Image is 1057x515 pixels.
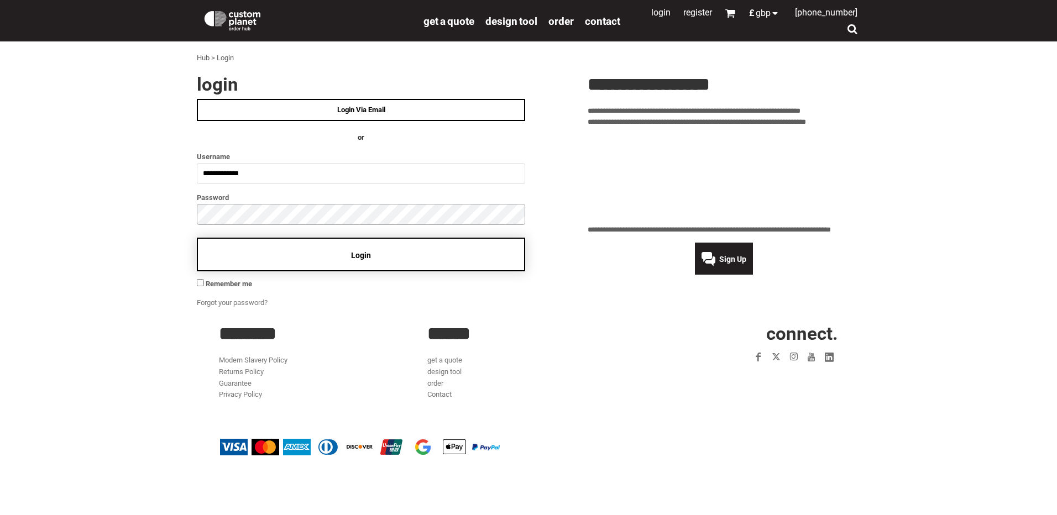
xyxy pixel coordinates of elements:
[378,439,405,455] img: China UnionPay
[485,15,537,28] span: design tool
[346,439,374,455] img: Discover
[220,439,248,455] img: Visa
[351,251,371,260] span: Login
[219,367,264,376] a: Returns Policy
[719,255,746,264] span: Sign Up
[283,439,311,455] img: American Express
[197,75,525,93] h2: Login
[197,279,204,286] input: Remember me
[651,7,671,18] a: Login
[636,324,838,343] h2: CONNECT.
[427,379,443,387] a: order
[206,280,252,288] span: Remember me
[219,390,262,398] a: Privacy Policy
[315,439,342,455] img: Diners Club
[197,298,268,307] a: Forgot your password?
[427,390,452,398] a: Contact
[548,15,574,28] span: order
[472,444,500,450] img: PayPal
[423,14,474,27] a: get a quote
[197,99,525,121] a: Login Via Email
[217,52,234,64] div: Login
[211,52,215,64] div: >
[197,150,525,163] label: Username
[197,54,210,62] a: Hub
[756,9,771,18] span: GBP
[219,356,287,364] a: Modern Slavery Policy
[197,3,418,36] a: Custom Planet
[588,135,860,218] iframe: Customer reviews powered by Trustpilot
[795,7,857,18] span: [PHONE_NUMBER]
[197,191,525,204] label: Password
[683,7,712,18] a: Register
[337,106,385,114] span: Login Via Email
[423,15,474,28] span: get a quote
[749,9,756,18] span: £
[202,8,263,30] img: Custom Planet
[427,367,462,376] a: design tool
[585,15,620,28] span: Contact
[197,132,525,144] h4: OR
[219,379,252,387] a: Guarantee
[686,372,838,386] iframe: Customer reviews powered by Trustpilot
[485,14,537,27] a: design tool
[585,14,620,27] a: Contact
[409,439,437,455] img: Google Pay
[441,439,468,455] img: Apple Pay
[252,439,279,455] img: Mastercard
[427,356,462,364] a: get a quote
[548,14,574,27] a: order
